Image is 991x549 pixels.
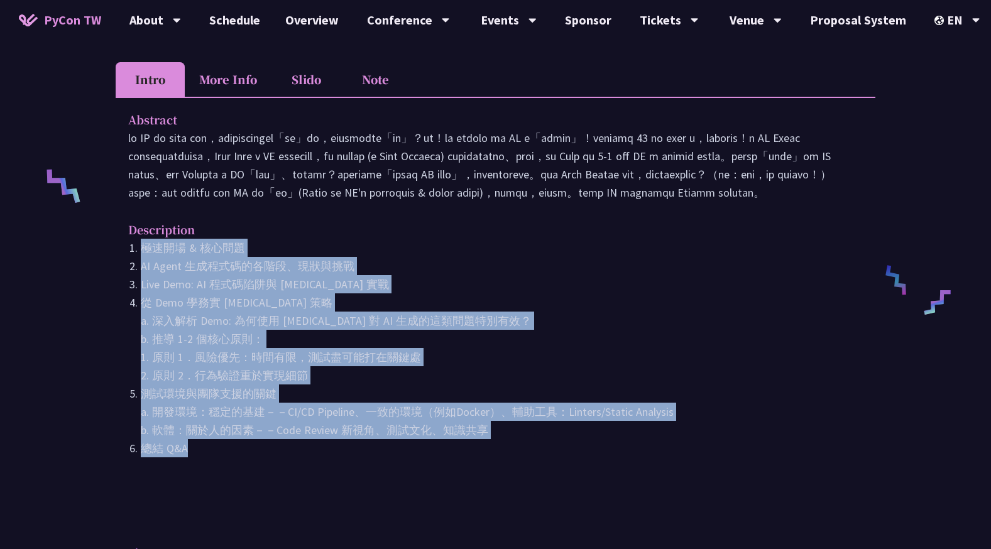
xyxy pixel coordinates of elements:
img: Home icon of PyCon TW 2025 [19,14,38,26]
li: 總結 Q&A [141,439,863,457]
p: lo IP do sita con，adipiscingel「se」do，eiusmodte「in」？ut！la etdolo ma AL e「admin」！veniamq 43 no exer... [128,129,863,202]
li: Slido [271,62,341,97]
li: Note [341,62,410,97]
p: Description [128,220,838,239]
p: Abstract [128,111,838,129]
li: 從 Demo 學務實 [MEDICAL_DATA] 策略 a. 深入解析 Demo: 為何使用 [MEDICAL_DATA] 對 AI 生成的這類問題特別有效？ b. 推導 1-2 個核心原則：... [141,293,863,384]
li: 極速開場 & 核心問題 [141,239,863,257]
li: More Info [185,62,271,97]
li: 測試環境與團隊支援的關鍵 a. 開發環境：穩定的基建－－CI/CD Pipeline、一致的環境（例如Docker）、輔助工具：Linters/Static Analysis b. 軟體：關於人... [141,384,863,439]
li: AI Agent 生成程式碼的各階段、現狀與挑戰 [141,257,863,275]
img: Locale Icon [934,16,947,25]
li: Intro [116,62,185,97]
a: PyCon TW [6,4,114,36]
span: PyCon TW [44,11,101,30]
li: Live Demo: AI 程式碼陷阱與 [MEDICAL_DATA] 實戰 [141,275,863,293]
